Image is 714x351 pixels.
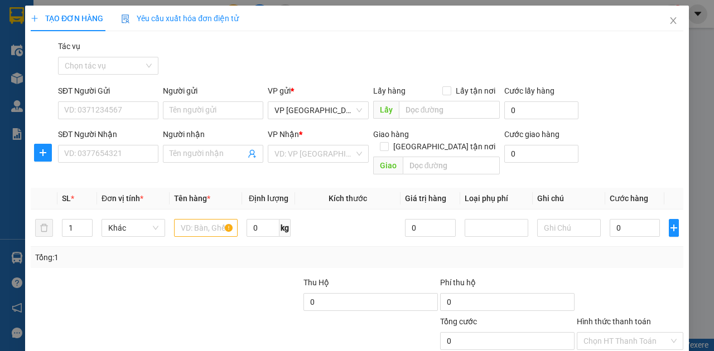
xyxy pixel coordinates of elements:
input: VD: Bàn, Ghế [174,219,238,237]
input: Dọc đường [402,157,499,174]
button: Close [658,6,689,37]
div: Tổng: 1 [35,251,277,264]
label: Tác vụ [58,42,80,51]
span: kg [279,219,291,237]
label: Cước giao hàng [504,130,559,139]
span: user-add [248,149,257,158]
label: Cước lấy hàng [504,86,554,95]
span: Lấy hàng [373,86,405,95]
span: Định lượng [249,194,288,203]
div: Phí thu hộ [440,276,575,293]
span: plus [669,223,678,232]
span: Kích thước [329,194,367,203]
input: Ghi Chú [537,219,600,237]
span: TẠO ĐƠN HÀNG [31,14,103,23]
span: Yêu cầu xuất hóa đơn điện tử [121,14,239,23]
label: Hình thức thanh toán [576,317,650,326]
button: plus [669,219,679,237]
span: Khác [108,220,158,236]
span: close [669,16,678,25]
span: Lấy [373,101,398,119]
img: icon [121,14,130,23]
span: Tổng cước [440,317,477,326]
span: Giá trị hàng [405,194,446,203]
span: [GEOGRAPHIC_DATA] tận nơi [389,140,500,153]
span: VP Đà Nẵng [274,102,361,119]
div: SĐT Người Gửi [58,85,158,97]
div: SĐT Người Nhận [58,128,158,140]
span: plus [35,148,51,157]
span: Lấy tận nơi [451,85,500,97]
span: Cước hàng [610,194,648,203]
th: Ghi chú [532,188,605,209]
button: plus [34,144,52,162]
span: plus [31,14,38,22]
button: delete [35,219,53,237]
span: Thu Hộ [303,278,329,287]
input: Cước lấy hàng [504,101,578,119]
span: SL [62,194,71,203]
div: Người nhận [163,128,263,140]
span: Đơn vị tính [102,194,143,203]
input: Cước giao hàng [504,145,578,163]
div: Người gửi [163,85,263,97]
input: 0 [405,219,455,237]
th: Loại phụ phí [460,188,532,209]
div: VP gửi [268,85,368,97]
span: Giao hàng [373,130,408,139]
span: Giao [373,157,402,174]
span: Tên hàng [174,194,210,203]
span: VP Nhận [268,130,299,139]
input: Dọc đường [398,101,499,119]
